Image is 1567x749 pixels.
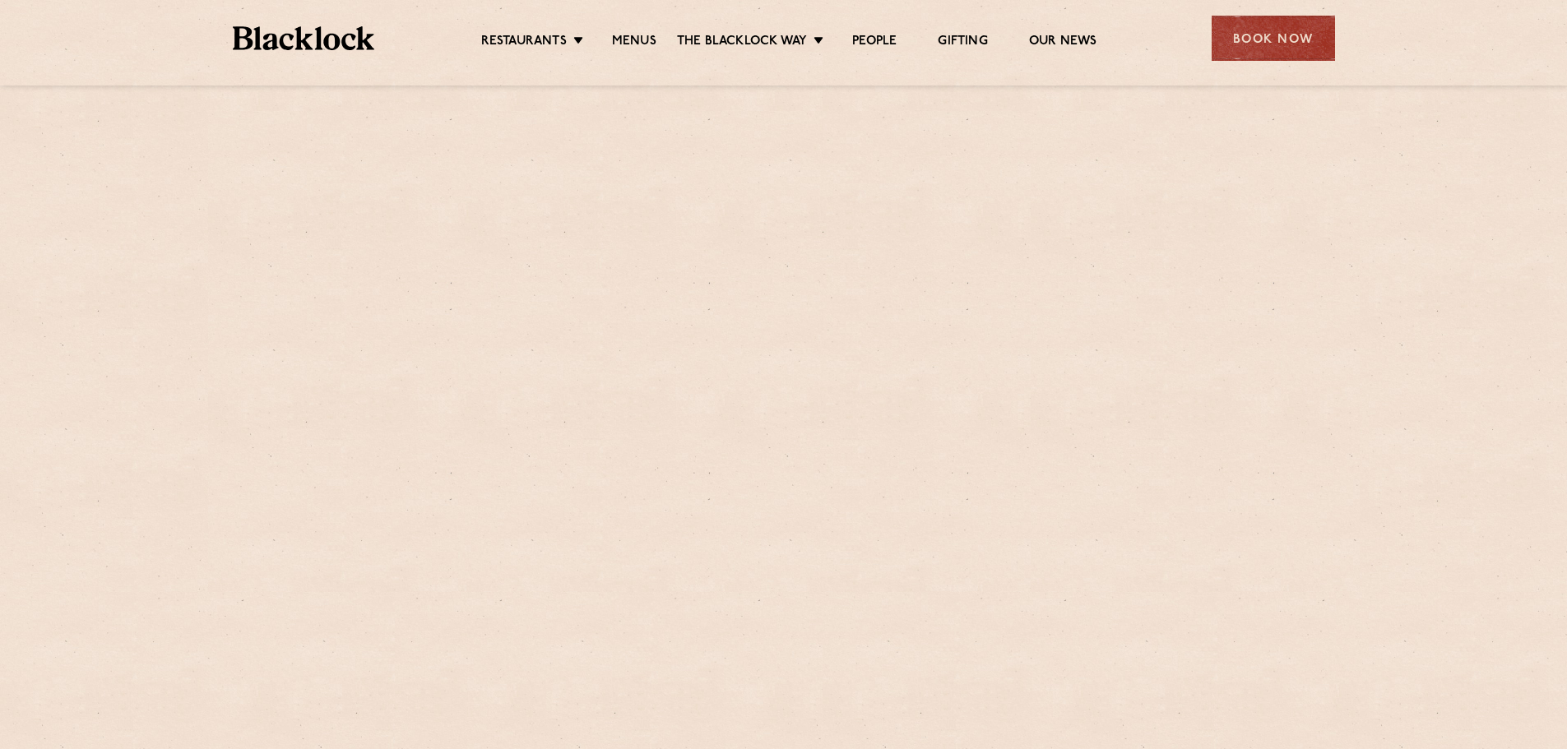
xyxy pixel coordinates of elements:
a: People [852,34,897,52]
img: BL_Textured_Logo-footer-cropped.svg [233,26,375,50]
a: Our News [1029,34,1097,52]
a: Gifting [938,34,987,52]
a: Restaurants [481,34,567,52]
a: The Blacklock Way [677,34,807,52]
a: Menus [612,34,656,52]
div: Book Now [1212,16,1335,61]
